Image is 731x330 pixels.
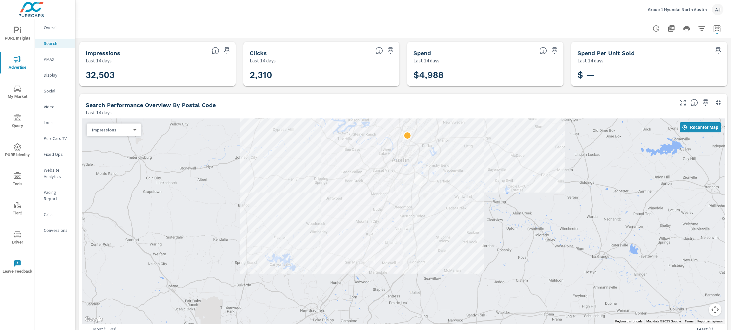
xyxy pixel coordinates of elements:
[577,57,603,64] p: Last 14 days
[35,149,75,159] div: Fixed Ops
[577,50,635,56] h5: Spend Per Unit Sold
[44,167,70,180] p: Website Analytics
[250,70,393,80] h3: 2,310
[83,315,104,324] img: Google
[35,23,75,32] div: Overall
[2,114,33,130] span: Query
[697,320,723,323] a: Report a map error
[44,227,70,233] p: Conversions
[615,319,642,324] button: Keyboard shortcuts
[685,320,694,323] a: Terms
[35,134,75,143] div: PureCars TV
[250,57,276,64] p: Last 14 days
[35,54,75,64] div: PMAX
[413,70,557,80] h3: $4,988
[709,303,721,316] button: Map camera controls
[35,86,75,96] div: Social
[375,47,383,54] span: The number of times an ad was clicked by a consumer.
[44,40,70,47] p: Search
[87,127,136,133] div: Impressions
[35,225,75,235] div: Conversions
[35,118,75,127] div: Local
[212,47,219,54] span: The number of times an ad was shown on your behalf.
[678,98,688,108] button: Make Fullscreen
[712,4,723,15] div: AJ
[222,46,232,56] span: Save this to your personalized report
[711,22,723,35] button: Select Date Range
[385,46,396,56] span: Save this to your personalized report
[2,56,33,71] span: Advertise
[35,210,75,219] div: Calls
[2,201,33,217] span: Tier2
[35,187,75,203] div: Pacing Report
[2,260,33,275] span: Leave Feedback
[413,57,439,64] p: Last 14 days
[0,19,35,281] div: nav menu
[35,102,75,111] div: Video
[539,47,547,54] span: The amount of money spent on advertising during the period.
[86,57,112,64] p: Last 14 days
[413,50,431,56] h5: Spend
[680,22,693,35] button: Print Report
[44,104,70,110] p: Video
[44,151,70,157] p: Fixed Ops
[646,320,681,323] span: Map data ©2025 Google
[86,109,112,116] p: Last 14 days
[713,98,723,108] button: Minimize Widget
[701,98,711,108] span: Save this to your personalized report
[44,135,70,142] p: PureCars TV
[2,27,33,42] span: PURE Insights
[690,99,698,106] span: Understand Search performance data by postal code. Individual postal codes can be selected and ex...
[44,189,70,202] p: Pacing Report
[44,88,70,94] p: Social
[83,315,104,324] a: Open this area in Google Maps (opens a new window)
[35,165,75,181] div: Website Analytics
[713,46,723,56] span: Save this to your personalized report
[250,50,267,56] h5: Clicks
[2,172,33,188] span: Tools
[648,7,707,12] p: Group 1 Hyundai North Austin
[44,211,70,218] p: Calls
[577,70,721,80] h3: $ —
[44,72,70,78] p: Display
[35,70,75,80] div: Display
[695,22,708,35] button: Apply Filters
[682,124,718,130] span: Recenter Map
[680,122,721,132] button: Recenter Map
[2,85,33,100] span: My Market
[35,39,75,48] div: Search
[2,143,33,159] span: PURE Identity
[86,50,120,56] h5: Impressions
[44,119,70,126] p: Local
[44,24,70,31] p: Overall
[86,102,216,108] h5: Search Performance Overview By Postal Code
[665,22,678,35] button: "Export Report to PDF"
[550,46,560,56] span: Save this to your personalized report
[86,70,229,80] h3: 32,503
[44,56,70,62] p: PMAX
[92,127,131,133] p: Impressions
[2,231,33,246] span: Driver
